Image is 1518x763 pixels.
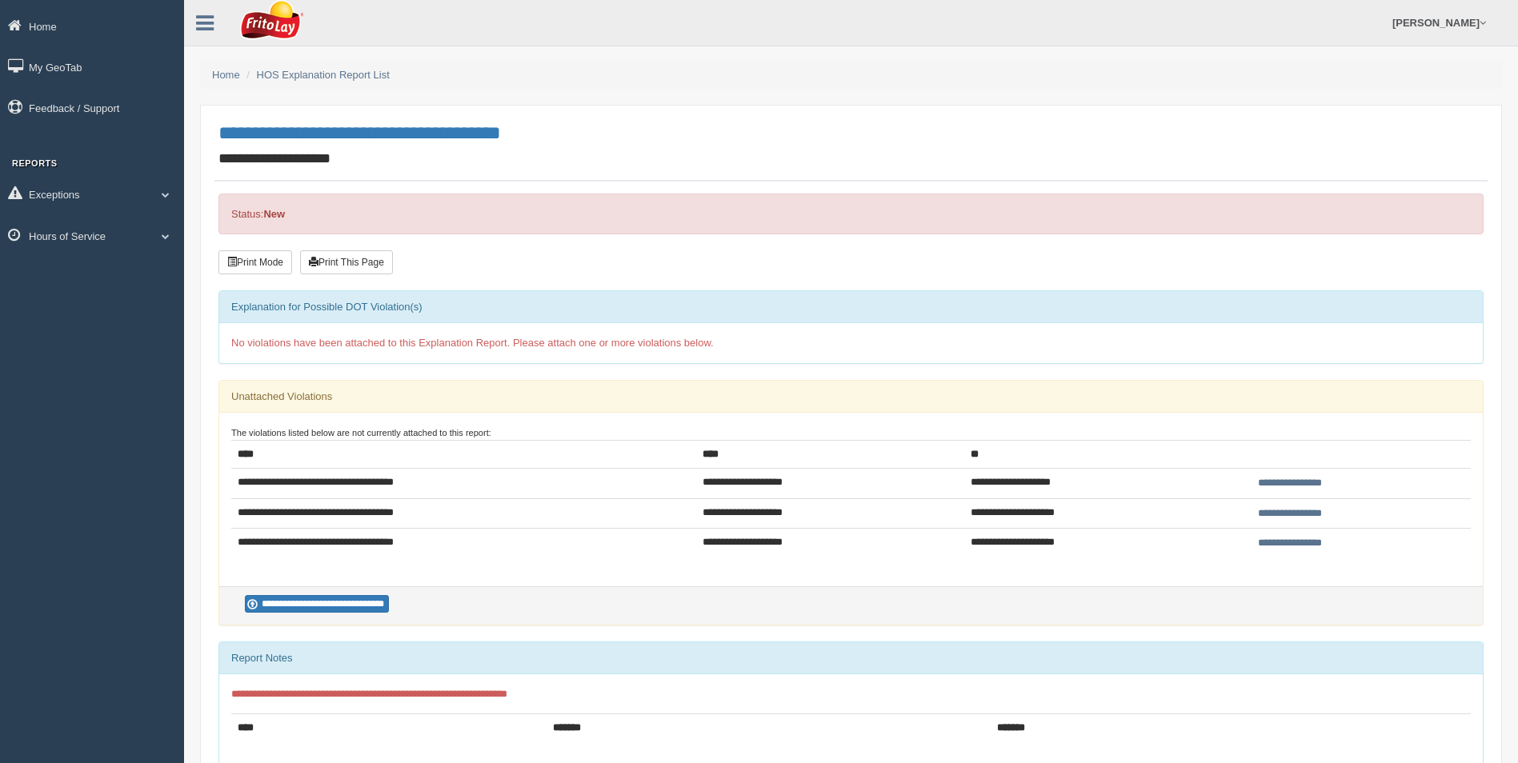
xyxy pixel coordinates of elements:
[219,381,1483,413] div: Unattached Violations
[219,642,1483,674] div: Report Notes
[300,250,393,274] button: Print This Page
[263,208,285,220] strong: New
[218,250,292,274] button: Print Mode
[257,69,390,81] a: HOS Explanation Report List
[219,291,1483,323] div: Explanation for Possible DOT Violation(s)
[212,69,240,81] a: Home
[218,194,1484,234] div: Status:
[231,428,491,437] small: The violations listed below are not currently attached to this report:
[231,337,714,349] span: No violations have been attached to this Explanation Report. Please attach one or more violations...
